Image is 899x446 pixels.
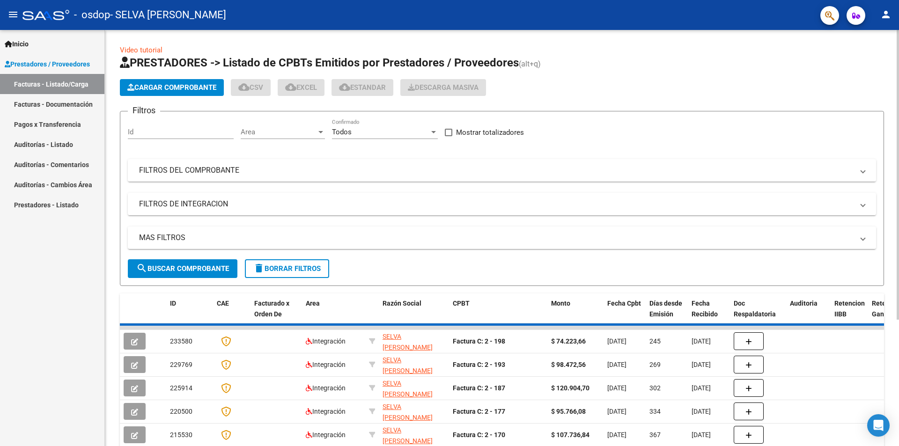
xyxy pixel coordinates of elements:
[120,79,224,96] button: Cargar Comprobante
[692,431,711,439] span: [DATE]
[400,79,486,96] button: Descarga Masiva
[332,79,393,96] button: Estandar
[136,264,229,273] span: Buscar Comprobante
[456,127,524,138] span: Mostrar totalizadores
[170,384,192,392] span: 225914
[383,426,433,445] span: SELVA [PERSON_NAME]
[306,300,320,307] span: Area
[251,293,302,335] datatable-header-cell: Facturado x Orden De
[217,300,229,307] span: CAE
[170,361,192,368] span: 229769
[170,337,192,345] span: 233580
[253,263,265,274] mat-icon: delete
[551,431,590,439] strong: $ 107.736,84
[383,356,433,374] span: SELVA [PERSON_NAME]
[692,300,718,318] span: Fecha Recibido
[128,159,876,182] mat-expansion-panel-header: FILTROS DEL COMPROBANTE
[790,300,818,307] span: Auditoria
[383,380,433,398] span: SELVA [PERSON_NAME]
[449,293,547,335] datatable-header-cell: CPBT
[688,293,730,335] datatable-header-cell: Fecha Recibido
[127,83,216,92] span: Cargar Comprobante
[519,59,541,68] span: (alt+q)
[649,337,661,345] span: 245
[213,293,251,335] datatable-header-cell: CAE
[128,104,160,117] h3: Filtros
[551,408,586,415] strong: $ 95.766,08
[831,293,868,335] datatable-header-cell: Retencion IIBB
[649,300,682,318] span: Días desde Emisión
[383,378,445,398] div: 27167283786
[139,233,854,243] mat-panel-title: MAS FILTROS
[692,337,711,345] span: [DATE]
[5,39,29,49] span: Inicio
[880,9,892,20] mat-icon: person
[607,337,626,345] span: [DATE]
[453,408,505,415] strong: Factura C: 2 - 177
[128,259,237,278] button: Buscar Comprobante
[692,384,711,392] span: [DATE]
[238,81,250,93] mat-icon: cloud_download
[383,300,421,307] span: Razón Social
[453,361,505,368] strong: Factura C: 2 - 193
[547,293,604,335] datatable-header-cell: Monto
[170,300,176,307] span: ID
[136,263,147,274] mat-icon: search
[241,128,317,136] span: Area
[383,331,445,351] div: 27167283786
[551,337,586,345] strong: $ 74.223,66
[607,361,626,368] span: [DATE]
[278,79,324,96] button: EXCEL
[607,300,641,307] span: Fecha Cpbt
[339,83,386,92] span: Estandar
[128,227,876,249] mat-expansion-panel-header: MAS FILTROS
[649,431,661,439] span: 367
[339,81,350,93] mat-icon: cloud_download
[607,408,626,415] span: [DATE]
[245,259,329,278] button: Borrar Filtros
[120,56,519,69] span: PRESTADORES -> Listado de CPBTs Emitidos por Prestadores / Proveedores
[120,46,162,54] a: Video tutorial
[383,403,433,421] span: SELVA [PERSON_NAME]
[383,333,433,351] span: SELVA [PERSON_NAME]
[730,293,786,335] datatable-header-cell: Doc Respaldatoria
[379,293,449,335] datatable-header-cell: Razón Social
[604,293,646,335] datatable-header-cell: Fecha Cpbt
[453,431,505,439] strong: Factura C: 2 - 170
[302,293,365,335] datatable-header-cell: Area
[408,83,479,92] span: Descarga Masiva
[867,414,890,437] div: Open Intercom Messenger
[646,293,688,335] datatable-header-cell: Días desde Emisión
[400,79,486,96] app-download-masive: Descarga masiva de comprobantes (adjuntos)
[253,264,321,273] span: Borrar Filtros
[306,361,346,368] span: Integración
[649,408,661,415] span: 334
[110,5,226,25] span: - SELVA [PERSON_NAME]
[734,300,776,318] span: Doc Respaldatoria
[383,425,445,445] div: 27167283786
[692,408,711,415] span: [DATE]
[453,337,505,345] strong: Factura C: 2 - 198
[285,81,296,93] mat-icon: cloud_download
[238,83,263,92] span: CSV
[306,384,346,392] span: Integración
[170,431,192,439] span: 215530
[453,384,505,392] strong: Factura C: 2 - 187
[551,300,570,307] span: Monto
[231,79,271,96] button: CSV
[285,83,317,92] span: EXCEL
[332,128,352,136] span: Todos
[383,355,445,374] div: 27167283786
[306,431,346,439] span: Integración
[254,300,289,318] span: Facturado x Orden De
[166,293,213,335] datatable-header-cell: ID
[306,408,346,415] span: Integración
[692,361,711,368] span: [DATE]
[649,361,661,368] span: 269
[834,300,865,318] span: Retencion IIBB
[170,408,192,415] span: 220500
[786,293,831,335] datatable-header-cell: Auditoria
[453,300,470,307] span: CPBT
[551,384,590,392] strong: $ 120.904,70
[74,5,110,25] span: - osdop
